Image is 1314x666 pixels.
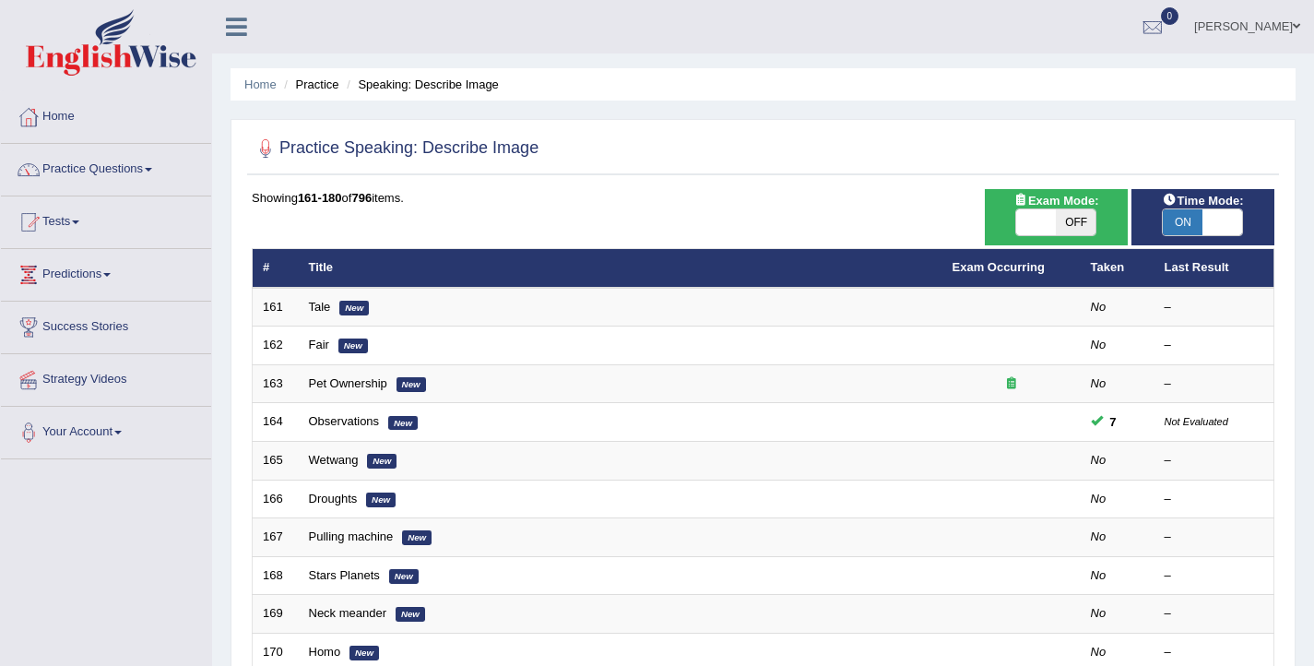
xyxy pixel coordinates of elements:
a: Strategy Videos [1,354,211,400]
span: ON [1163,209,1202,235]
em: New [396,607,425,622]
div: – [1165,299,1264,316]
em: No [1091,529,1107,543]
span: Time Mode: [1154,191,1250,210]
em: New [339,301,369,315]
a: Exam Occurring [953,260,1045,274]
em: No [1091,376,1107,390]
a: Droughts [309,492,358,505]
em: New [349,646,379,660]
em: New [397,377,426,392]
span: Exam Mode: [1006,191,1106,210]
div: – [1165,567,1264,585]
a: Homo [309,645,341,659]
a: Stars Planets [309,568,380,582]
td: 162 [253,327,299,365]
div: – [1165,529,1264,546]
a: Predictions [1,249,211,295]
em: New [338,339,368,353]
a: Tale [309,300,331,314]
div: – [1165,605,1264,623]
a: Fair [309,338,329,351]
td: 169 [253,595,299,634]
em: No [1091,645,1107,659]
div: Showing of items. [252,189,1274,207]
td: 164 [253,403,299,442]
div: – [1165,452,1264,470]
a: Wetwang [309,453,359,467]
em: No [1091,568,1107,582]
em: No [1091,338,1107,351]
span: OFF [1056,209,1095,235]
h2: Practice Speaking: Describe Image [252,135,539,162]
em: New [388,416,418,431]
div: – [1165,644,1264,661]
small: Not Evaluated [1165,416,1228,427]
a: Home [244,77,277,91]
a: Your Account [1,407,211,453]
em: No [1091,453,1107,467]
div: Exam occurring question [953,375,1071,393]
td: 163 [253,364,299,403]
a: Tests [1,196,211,243]
a: Pulling machine [309,529,394,543]
a: Home [1,91,211,137]
div: – [1165,337,1264,354]
th: Last Result [1154,249,1274,288]
b: 161-180 [298,191,342,205]
em: New [389,569,419,584]
li: Speaking: Describe Image [342,76,499,93]
span: 0 [1161,7,1179,25]
td: 166 [253,480,299,518]
em: No [1091,300,1107,314]
div: Show exams occurring in exams [985,189,1128,245]
a: Success Stories [1,302,211,348]
a: Observations [309,414,380,428]
th: # [253,249,299,288]
li: Practice [279,76,338,93]
td: 167 [253,518,299,557]
em: New [366,493,396,507]
div: – [1165,375,1264,393]
th: Taken [1081,249,1154,288]
em: No [1091,606,1107,620]
a: Pet Ownership [309,376,387,390]
em: New [402,530,432,545]
td: 161 [253,288,299,327]
div: – [1165,491,1264,508]
th: Title [299,249,942,288]
em: No [1091,492,1107,505]
a: Practice Questions [1,144,211,190]
em: New [367,454,397,469]
td: 168 [253,556,299,595]
span: You can still take this question [1103,412,1124,432]
b: 796 [351,191,372,205]
td: 165 [253,442,299,481]
a: Neck meander [309,606,387,620]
